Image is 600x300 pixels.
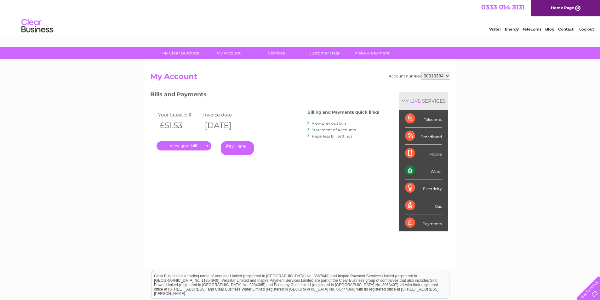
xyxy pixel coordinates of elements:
[481,3,525,11] a: 0333 014 3131
[150,72,450,84] h2: My Account
[307,110,379,115] h4: Billing and Payments quick links
[151,3,449,31] div: Clear Business is a trading name of Verastar Limited (registered in [GEOGRAPHIC_DATA] No. 3667643...
[558,27,574,31] a: Contact
[405,127,442,145] div: Broadband
[389,72,450,80] div: Account number
[405,162,442,179] div: Water
[203,47,254,59] a: My Account
[346,47,398,59] a: Make A Payment
[155,47,207,59] a: My Clear Business
[298,47,350,59] a: Customer Help
[405,214,442,231] div: Payments
[202,119,247,132] th: [DATE]
[523,27,541,31] a: Telecoms
[579,27,594,31] a: Log out
[221,141,254,155] a: Pay Here
[399,92,448,110] div: MY SERVICES
[312,127,356,132] a: Statement of Accounts
[405,197,442,214] div: Gas
[157,119,202,132] th: £51.53
[150,90,379,101] h3: Bills and Payments
[312,121,346,126] a: View previous bills
[545,27,554,31] a: Blog
[312,134,352,139] a: Paperless bill settings
[157,141,211,150] a: .
[405,179,442,197] div: Electricity
[409,98,422,104] div: LIVE
[505,27,519,31] a: Energy
[489,27,501,31] a: Water
[157,110,202,119] td: Your latest bill
[21,16,53,36] img: logo.png
[405,145,442,162] div: Mobile
[250,47,302,59] a: Services
[405,110,442,127] div: Telecoms
[202,110,247,119] td: Invoice date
